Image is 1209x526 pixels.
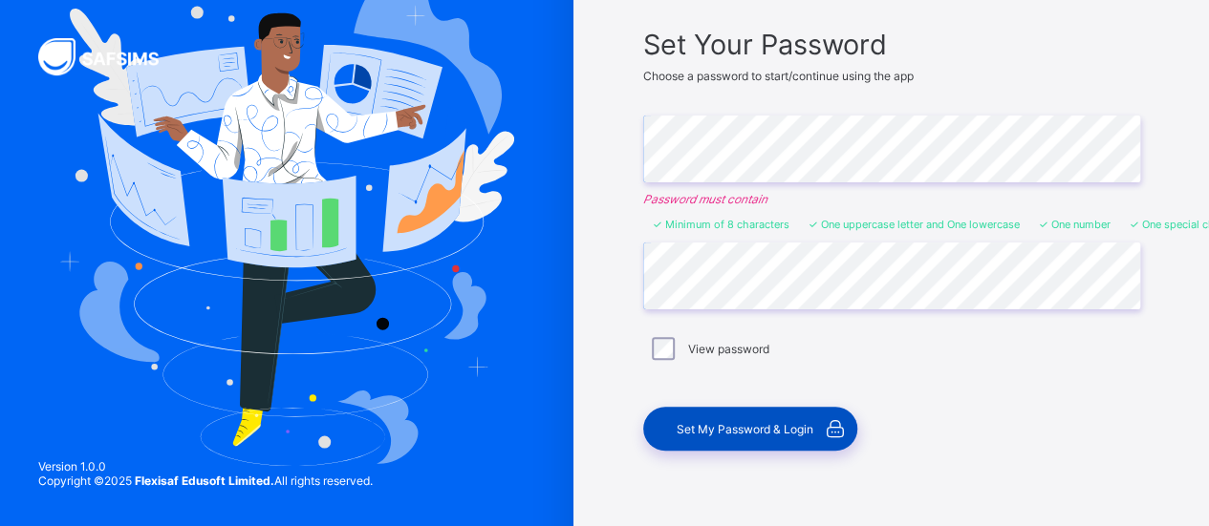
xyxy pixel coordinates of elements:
[643,28,1140,61] span: Set Your Password
[1039,218,1111,231] li: One number
[643,192,1140,206] em: Password must contain
[135,473,274,488] strong: Flexisaf Edusoft Limited.
[677,422,813,436] span: Set My Password & Login
[38,473,373,488] span: Copyright © 2025 All rights reserved.
[38,459,373,473] span: Version 1.0.0
[38,38,182,75] img: SAFSIMS Logo
[809,218,1020,231] li: One uppercase letter and One lowercase
[643,69,914,83] span: Choose a password to start/continue using the app
[688,342,769,356] label: View password
[653,218,789,231] li: Minimum of 8 characters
